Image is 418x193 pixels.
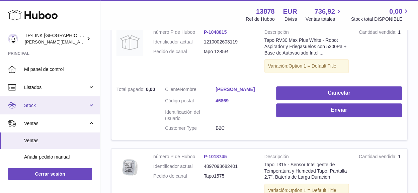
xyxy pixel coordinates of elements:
[256,7,275,16] strong: 13878
[351,7,410,22] a: 0,00 Stock total DISPONIBLE
[153,39,204,45] dt: Identificador actual
[306,7,343,22] a: 736,92 Ventas totales
[165,98,216,106] dt: Código postal
[153,154,204,160] dt: número P de Huboo
[246,16,274,22] div: Ref de Huboo
[354,24,407,81] td: 1
[153,49,204,55] dt: Pedido de canal
[8,34,18,44] img: celia.yan@tp-link.com
[204,154,227,159] a: P-1018745
[116,29,143,56] img: no-photo.jpg
[204,49,254,55] dd: tapo 1285R
[276,86,402,100] button: Cancelar
[359,29,398,36] strong: Cantidad vendida
[165,87,180,92] span: Cliente
[165,109,216,122] dt: Identificación del usuario
[24,84,88,91] span: Listados
[146,87,155,92] span: 0,00
[25,32,85,45] div: TP-LINK [GEOGRAPHIC_DATA], SOCIEDAD LIMITADA
[264,59,349,73] div: Variación:
[351,16,410,22] span: Stock total DISPONIBLE
[389,7,402,16] span: 0,00
[276,103,402,117] button: Enviar
[24,154,95,160] span: Añadir pedido manual
[153,173,204,179] dt: Pedido de canal
[8,168,92,180] a: Cerrar sesión
[116,154,143,180] img: B0BNYSVV3J_01.png
[264,37,349,56] div: Tapo RV30 Max Plus White - Robot Aspirador y Friegasuelos con 5300Pa + Base de Autovaciado Inteli...
[153,163,204,170] dt: Identificador actual
[216,98,266,104] a: 46869
[216,86,266,93] a: [PERSON_NAME]
[24,102,88,109] span: Stock
[306,16,343,22] span: Ventas totales
[25,39,134,44] span: [PERSON_NAME][EMAIL_ADDRESS][DOMAIN_NAME]
[24,137,95,144] span: Ventas
[24,66,95,73] span: Mi panel de control
[204,163,254,170] dd: 4897098682401
[288,188,338,193] span: Option 1 = Default Title;
[204,173,254,179] dd: Tapo1575
[284,16,297,22] div: Divisa
[264,29,349,37] strong: Descripción
[216,125,266,131] dd: B2C
[204,29,227,35] a: P-1048815
[283,7,297,16] strong: EUR
[315,7,335,16] span: 736,92
[204,39,254,45] dd: 1210002603119
[165,86,216,94] dt: Nombre
[264,162,349,181] div: Tapo T315 - Sensor Inteligente de Temperatura y Humedad Tapo, Pantalla 2,7″, Batería de Larga Dur...
[359,154,398,161] strong: Cantidad vendida
[116,87,146,94] strong: Total pagado
[288,63,338,69] span: Option 1 = Default Title;
[24,120,88,127] span: Ventas
[165,125,216,131] dt: Customer Type
[153,29,204,35] dt: número P de Huboo
[264,154,349,162] strong: Descripción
